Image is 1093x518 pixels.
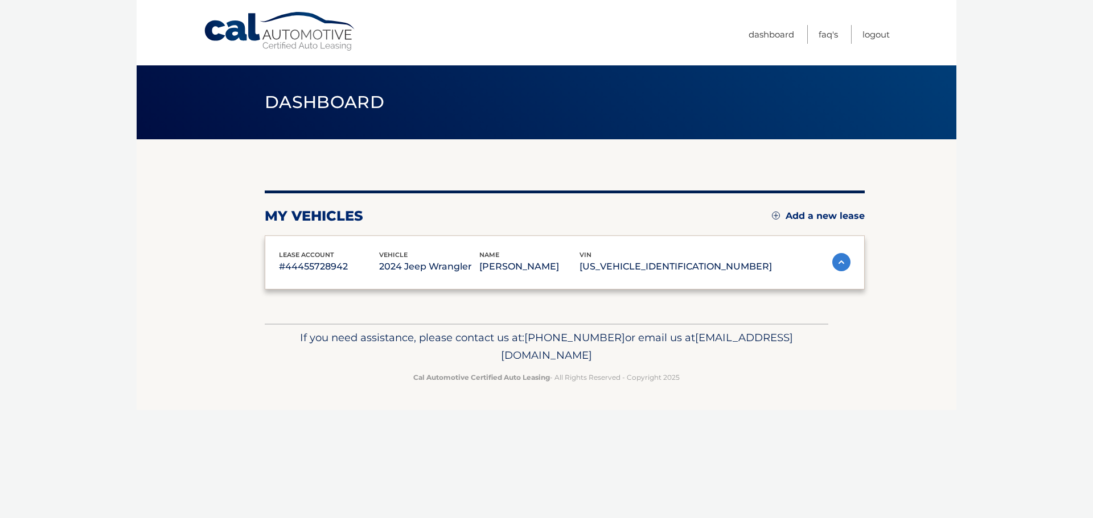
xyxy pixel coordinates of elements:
[772,210,865,222] a: Add a new lease
[580,259,772,275] p: [US_VEHICLE_IDENTIFICATION_NUMBER]
[862,25,890,44] a: Logout
[379,259,479,275] p: 2024 Jeep Wrangler
[265,208,363,225] h2: my vehicles
[413,373,550,382] strong: Cal Automotive Certified Auto Leasing
[272,329,821,365] p: If you need assistance, please contact us at: or email us at
[203,11,357,52] a: Cal Automotive
[279,251,334,259] span: lease account
[749,25,794,44] a: Dashboard
[580,251,591,259] span: vin
[265,92,384,113] span: Dashboard
[772,212,780,219] img: add.svg
[279,259,379,275] p: #44455728942
[379,251,408,259] span: vehicle
[479,251,499,259] span: name
[819,25,838,44] a: FAQ's
[832,253,850,271] img: accordion-active.svg
[524,331,625,344] span: [PHONE_NUMBER]
[272,371,821,383] p: - All Rights Reserved - Copyright 2025
[479,259,580,275] p: [PERSON_NAME]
